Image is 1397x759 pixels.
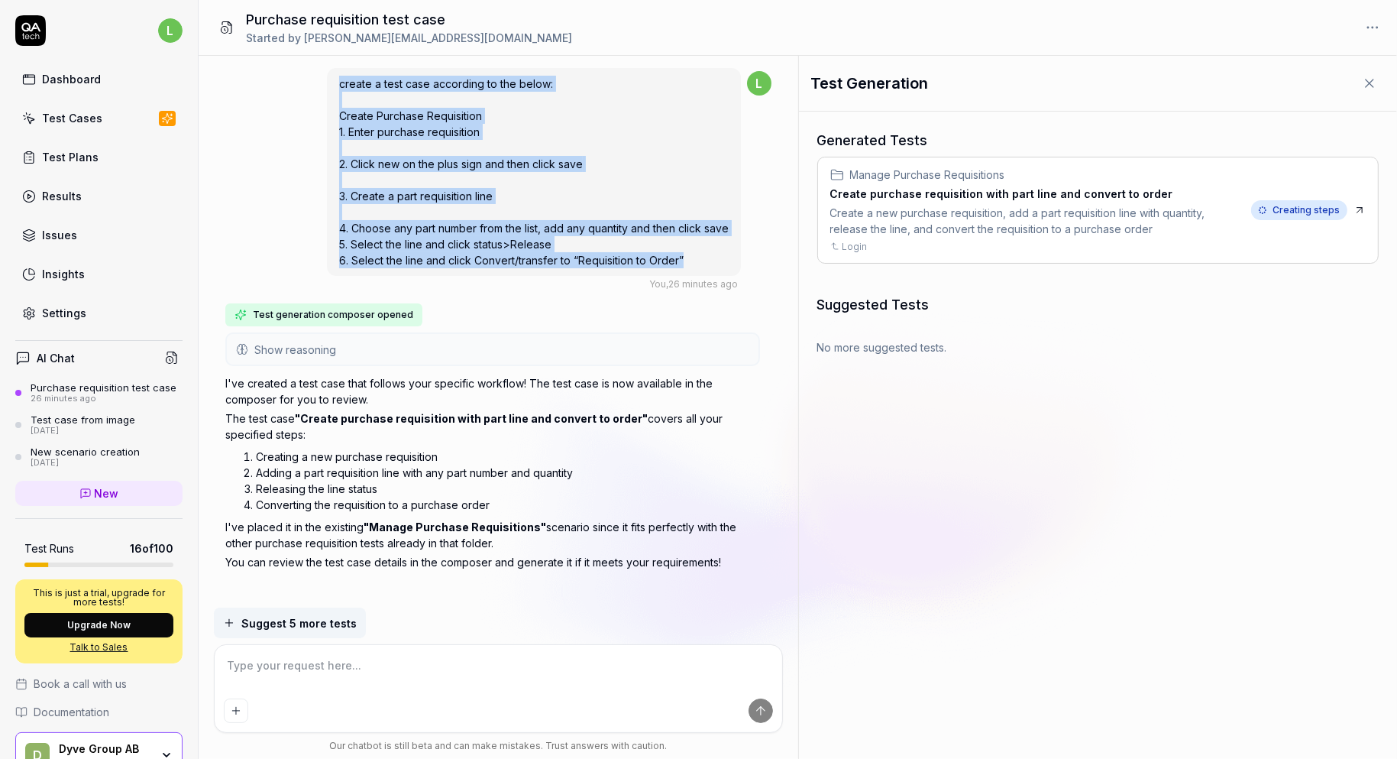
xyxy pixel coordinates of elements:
div: Results [42,188,82,204]
div: No more suggested tests. [817,339,1379,355]
li: Adding a part requisition line with any part number and quantity [256,465,760,481]
span: l [747,71,771,96]
div: [DATE] [31,458,140,469]
div: Dashboard [42,71,101,87]
a: New scenario creation[DATE] [15,446,183,469]
p: I've placed it in the existing scenario since it fits perfectly with the other purchase requisiti... [225,519,760,551]
a: Test Plans [15,142,183,172]
a: Insights [15,259,183,289]
button: Test generation composer opened [225,303,422,326]
span: 16 of 100 [130,540,173,556]
span: l [158,18,183,43]
span: Show reasoning [254,342,336,358]
p: I've created a test case that follows your specific workflow! The test case is now available in t... [225,375,760,407]
button: Add attachment [224,699,248,723]
div: [DATE] [31,426,135,436]
div: Settings [42,305,86,321]
span: create a test case according to the below: Create Purchase Requisition 1. Enter purchase requisit... [339,77,729,267]
div: Test Cases [42,110,102,126]
a: Manage Purchase RequisitionsCreate purchase requisition with part line and convert to orderCreate... [817,157,1379,264]
a: Talk to Sales [24,641,173,654]
button: Upgrade Now [24,613,173,637]
a: Documentation [15,704,183,720]
li: Releasing the line status [256,481,760,497]
div: , 26 minutes ago [649,277,738,291]
div: Test Plans [42,149,99,165]
a: Issues [15,220,183,250]
div: 26 minutes ago [31,394,176,404]
strong: "Manage Purchase Requisitions" [364,521,546,534]
button: Suggest 5 more tests [214,608,366,638]
a: New [15,481,183,506]
h1: Test Generation [811,72,929,95]
span: Book a call with us [34,676,127,692]
div: Purchase requisition test case [31,381,176,394]
span: You [649,278,666,290]
span: Suggest 5 more tests [241,615,357,631]
div: Test case from image [31,414,135,426]
a: Settings [15,298,183,328]
h5: Test Runs [24,542,74,556]
p: You can review the test case details in the composer and generate it if it meets your requirements! [225,554,760,570]
span: Test generation composer opened [253,308,413,322]
a: Purchase requisition test case26 minutes ago [15,381,183,404]
div: Our chatbot is still beta and can make mistakes. Trust answers with caution. [214,739,783,753]
li: Creating a new purchase requisition [256,449,760,465]
li: Converting the requisition to a purchase order [256,497,760,513]
h3: Generated Tests [817,130,1379,151]
div: Insights [42,266,85,282]
span: Documentation [34,704,109,720]
span: Creating steps [1251,200,1347,220]
button: Show reasoning [227,334,758,365]
a: Login [842,240,868,254]
h1: Purchase requisition test case [246,9,572,30]
h3: Create purchase requisition with part line and convert to order [830,186,1246,202]
div: New scenario creation [31,446,140,458]
span: [PERSON_NAME][EMAIL_ADDRESS][DOMAIN_NAME] [304,31,572,44]
strong: "Create purchase requisition with part line and convert to order" [295,412,648,425]
div: Dyve Group AB [59,742,150,756]
button: l [158,15,183,46]
span: New [95,485,119,501]
h3: Suggested Tests [817,294,1379,315]
p: The test case covers all your specified steps: [225,410,760,443]
div: Started by [246,30,572,46]
p: This is just a trial, upgrade for more tests! [24,589,173,607]
a: Test Cases [15,103,183,133]
div: Create a new purchase requisition, add a part requisition line with quantity, release the line, a... [830,205,1246,237]
a: Results [15,181,183,211]
a: Test case from image[DATE] [15,414,183,436]
span: Manage Purchase Requisitions [850,167,1005,183]
a: Book a call with us [15,676,183,692]
div: Issues [42,227,77,243]
h4: AI Chat [37,350,75,366]
a: Dashboard [15,64,183,94]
